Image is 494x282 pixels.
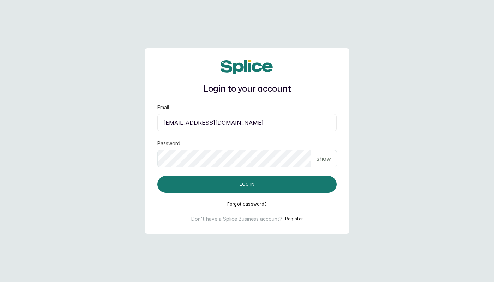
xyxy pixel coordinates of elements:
[317,154,331,163] p: show
[285,215,303,222] button: Register
[157,83,337,96] h1: Login to your account
[191,215,282,222] p: Don't have a Splice Business account?
[227,201,267,207] button: Forgot password?
[157,140,180,147] label: Password
[157,114,337,131] input: email@acme.com
[157,176,337,193] button: Log in
[157,104,169,111] label: Email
